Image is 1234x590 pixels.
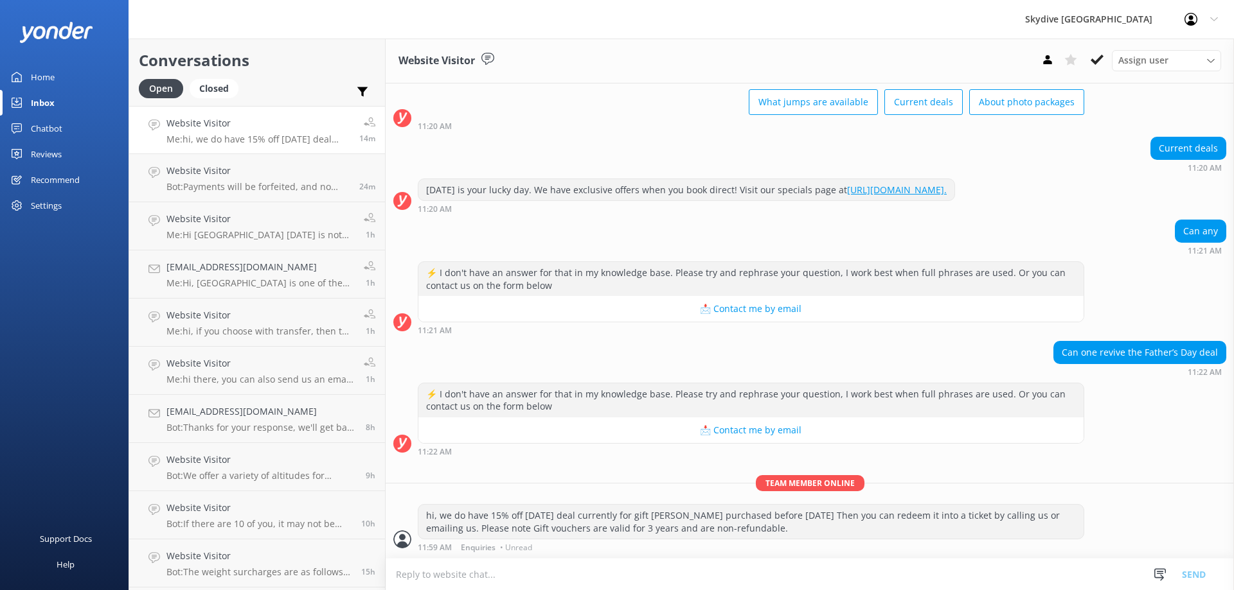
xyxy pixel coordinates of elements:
[129,250,385,299] a: [EMAIL_ADDRESS][DOMAIN_NAME]Me:Hi, [GEOGRAPHIC_DATA] is one of the pick up location in [GEOGRAPHI...
[166,501,352,515] h4: Website Visitor
[166,549,352,563] h4: Website Visitor
[166,422,356,433] p: Bot: Thanks for your response, we'll get back to you as soon as we can during opening hours.
[166,164,350,178] h4: Website Visitor
[361,518,375,529] span: Aug 28 2025 01:26am (UTC +10:00) Australia/Brisbane
[418,205,452,213] strong: 11:20 AM
[166,308,354,322] h4: Website Visitor
[166,181,350,193] p: Bot: Payments will be forfeited, and no refunds will be given to a customer who fails to go throu...
[166,229,354,241] p: Me: Hi [GEOGRAPHIC_DATA] [DATE] is not doing Skydive [DATE] due to bad weather.
[1188,369,1222,376] strong: 11:22 AM
[57,551,75,577] div: Help
[361,566,375,577] span: Aug 27 2025 08:57pm (UTC +10:00) Australia/Brisbane
[139,79,183,98] div: Open
[366,229,375,240] span: Aug 28 2025 10:56am (UTC +10:00) Australia/Brisbane
[1176,220,1226,242] div: Can any
[1112,50,1221,71] div: Assign User
[166,116,350,130] h4: Website Visitor
[884,89,963,115] button: Current deals
[359,133,375,144] span: Aug 28 2025 11:59am (UTC +10:00) Australia/Brisbane
[418,542,1084,551] div: Aug 28 2025 11:59am (UTC +10:00) Australia/Brisbane
[129,347,385,395] a: Website VisitorMe:hi there, you can also send us an email to redeem your gift voucher into a tick...
[1150,163,1226,172] div: Aug 28 2025 11:20am (UTC +10:00) Australia/Brisbane
[461,544,496,551] span: Enquiries
[190,79,238,98] div: Closed
[749,89,878,115] button: What jumps are available
[418,505,1084,539] div: hi, we do have 15% off [DATE] deal currently for gift [PERSON_NAME] purchased before [DATE] Then ...
[166,212,354,226] h4: Website Visitor
[366,277,375,288] span: Aug 28 2025 10:45am (UTC +10:00) Australia/Brisbane
[139,81,190,95] a: Open
[129,395,385,443] a: [EMAIL_ADDRESS][DOMAIN_NAME]Bot:Thanks for your response, we'll get back to you as soon as we can...
[129,539,385,587] a: Website VisitorBot:The weight surcharges are as follows, payable at the drop zone: - 94kg - 104kg...
[756,475,864,491] span: Team member online
[166,404,356,419] h4: [EMAIL_ADDRESS][DOMAIN_NAME]
[1151,137,1226,159] div: Current deals
[847,184,947,196] a: [URL][DOMAIN_NAME].
[1054,342,1226,363] div: Can one revive the Father’s Day deal
[129,154,385,202] a: Website VisitorBot:Payments will be forfeited, and no refunds will be given to a customer who fai...
[1118,53,1168,67] span: Assign user
[418,544,452,551] strong: 11:59 AM
[1188,247,1222,255] strong: 11:21 AM
[31,141,62,167] div: Reviews
[129,106,385,154] a: Website VisitorMe:hi, we do have 15% off [DATE] deal currently for gift [PERSON_NAME] purchased b...
[500,544,532,551] span: • Unread
[418,123,452,130] strong: 11:20 AM
[129,443,385,491] a: Website VisitorBot:We offer a variety of altitudes for skydiving, with all dropzones providing ju...
[166,518,352,530] p: Bot: If there are 10 of you, it may not be possible for all of you to go up in one plane together...
[31,116,62,141] div: Chatbot
[166,453,356,467] h4: Website Visitor
[40,526,92,551] div: Support Docs
[129,299,385,347] a: Website VisitorMe:hi, if you choose with transfer, then the time you choose will be a pick up tim...
[166,277,354,289] p: Me: Hi, [GEOGRAPHIC_DATA] is one of the pick up location in [GEOGRAPHIC_DATA] area, we do offer f...
[418,447,1084,456] div: Aug 28 2025 11:22am (UTC +10:00) Australia/Brisbane
[418,204,955,213] div: Aug 28 2025 11:20am (UTC +10:00) Australia/Brisbane
[418,448,452,456] strong: 11:22 AM
[129,491,385,539] a: Website VisitorBot:If there are 10 of you, it may not be possible for all of you to go up in one ...
[166,356,354,370] h4: Website Visitor
[1188,164,1222,172] strong: 11:20 AM
[366,422,375,433] span: Aug 28 2025 03:32am (UTC +10:00) Australia/Brisbane
[166,260,354,274] h4: [EMAIL_ADDRESS][DOMAIN_NAME]
[366,470,375,481] span: Aug 28 2025 02:39am (UTC +10:00) Australia/Brisbane
[398,53,475,69] h3: Website Visitor
[31,193,62,218] div: Settings
[1053,367,1226,376] div: Aug 28 2025 11:22am (UTC +10:00) Australia/Brisbane
[418,296,1084,322] button: 📩 Contact me by email
[418,262,1084,296] div: ⚡ I don't have an answer for that in my knowledge base. Please try and rephrase your question, I ...
[166,325,354,337] p: Me: hi, if you choose with transfer, then the time you choose will be a pick up time. So just be ...
[31,64,55,90] div: Home
[418,121,1084,130] div: Aug 28 2025 11:20am (UTC +10:00) Australia/Brisbane
[166,470,356,482] p: Bot: We offer a variety of altitudes for skydiving, with all dropzones providing jumps up to 15,0...
[418,327,452,334] strong: 11:21 AM
[969,89,1084,115] button: About photo packages
[359,181,375,192] span: Aug 28 2025 11:49am (UTC +10:00) Australia/Brisbane
[1175,246,1226,255] div: Aug 28 2025 11:21am (UTC +10:00) Australia/Brisbane
[166,134,350,145] p: Me: hi, we do have 15% off [DATE] deal currently for gift [PERSON_NAME] purchased before [DATE] T...
[139,48,375,73] h2: Conversations
[31,90,55,116] div: Inbox
[166,566,352,578] p: Bot: The weight surcharges are as follows, payable at the drop zone: - 94kg - 104kgs = $55.00 AUD...
[418,417,1084,443] button: 📩 Contact me by email
[418,325,1084,334] div: Aug 28 2025 11:21am (UTC +10:00) Australia/Brisbane
[166,374,354,385] p: Me: hi there, you can also send us an email to redeem your gift voucher into a ticket, let us kno...
[418,383,1084,417] div: ⚡ I don't have an answer for that in my knowledge base. Please try and rephrase your question, I ...
[366,374,375,385] span: Aug 28 2025 10:43am (UTC +10:00) Australia/Brisbane
[31,167,80,193] div: Recommend
[19,22,93,43] img: yonder-white-logo.png
[366,325,375,336] span: Aug 28 2025 10:44am (UTC +10:00) Australia/Brisbane
[418,179,954,201] div: [DATE] is your lucky day. We have exclusive offers when you book direct! Visit our specials page at
[129,202,385,250] a: Website VisitorMe:Hi [GEOGRAPHIC_DATA] [DATE] is not doing Skydive [DATE] due to bad weather.1h
[190,81,245,95] a: Closed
